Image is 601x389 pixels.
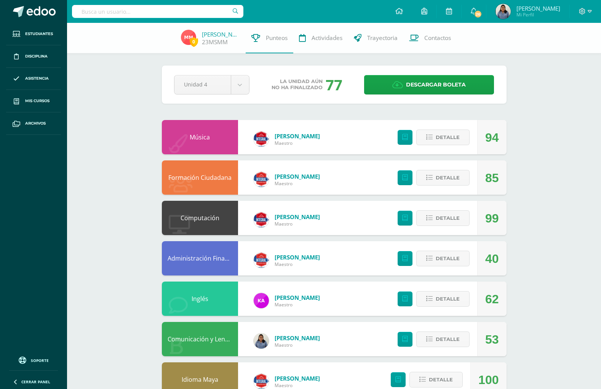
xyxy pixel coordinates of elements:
span: Maestro [275,342,320,348]
span: Detalle [436,171,460,185]
span: Detalle [436,292,460,306]
span: Maestro [275,140,320,146]
img: 893186ab5dfa14360d984056c6ca7761.png [181,30,196,45]
div: Música [162,120,238,154]
span: Mis cursos [25,98,50,104]
div: Comunicación y Lenguaje [162,322,238,356]
img: be8102e1d6aaef58604e2e488bb7b270.png [254,212,269,227]
div: 53 [485,322,499,357]
a: [PERSON_NAME] [275,253,320,261]
a: [PERSON_NAME] [275,375,320,382]
button: Detalle [416,251,470,266]
span: Cerrar panel [21,379,50,384]
a: [PERSON_NAME] [275,294,320,301]
span: Punteos [266,34,288,42]
img: 4b944cd152fa08f9135bb134d888d705.png [254,293,269,308]
a: Soporte [9,355,58,365]
span: Archivos [25,120,46,126]
span: 0 [190,37,198,46]
a: Trayectoria [348,23,403,53]
div: 77 [326,75,342,94]
button: Detalle [409,372,463,387]
a: Asistencia [6,68,61,90]
img: 1f08575b25789602157ab6fdc0f2fec4.png [254,253,269,268]
span: Maestro [275,261,320,267]
span: Contactos [424,34,451,42]
span: Detalle [436,251,460,266]
span: La unidad aún no ha finalizado [272,78,323,91]
div: Formación Ciudadana [162,160,238,195]
a: Actividades [293,23,348,53]
span: Estudiantes [25,31,53,37]
img: dac26b60a093e0c11462deafd29d7a2b.png [254,131,269,147]
a: [PERSON_NAME] [275,213,320,221]
span: Maestro [275,180,320,187]
a: [PERSON_NAME] [275,334,320,342]
a: Archivos [6,112,61,135]
button: Detalle [416,331,470,347]
div: 94 [485,120,499,155]
span: Unidad 4 [184,75,221,93]
a: [PERSON_NAME] [275,132,320,140]
div: Inglés [162,282,238,316]
a: Mis cursos [6,90,61,112]
div: 99 [485,201,499,235]
span: Maestro [275,221,320,227]
span: Descargar boleta [406,75,466,94]
span: Detalle [436,211,460,225]
a: Punteos [246,23,293,53]
a: [PERSON_NAME] [202,30,240,38]
a: 23MSMM [202,38,228,46]
span: Disciplina [25,53,48,59]
img: 1f08575b25789602157ab6fdc0f2fec4.png [254,374,269,389]
span: Mi Perfil [516,11,560,18]
span: Detalle [436,130,460,144]
span: Maestro [275,301,320,308]
img: c29edd5519ed165661ad7af758d39eaf.png [496,4,511,19]
a: Unidad 4 [174,75,249,94]
button: Detalle [416,210,470,226]
span: Maestro [275,382,320,389]
button: Detalle [416,130,470,145]
div: 62 [485,282,499,316]
span: Detalle [436,332,460,346]
input: Busca un usuario... [72,5,243,18]
div: 40 [485,242,499,276]
span: Trayectoria [367,34,398,42]
span: Asistencia [25,75,49,82]
span: [PERSON_NAME] [516,5,560,12]
img: 1f08575b25789602157ab6fdc0f2fec4.png [254,172,269,187]
a: [PERSON_NAME] [275,173,320,180]
div: Administración Financiera [162,241,238,275]
button: Detalle [416,291,470,307]
button: Detalle [416,170,470,186]
img: 7c65b46f2cb32956267babee8f0213dd.png [254,333,269,349]
span: Soporte [31,358,49,363]
div: Computación [162,201,238,235]
a: Contactos [403,23,457,53]
a: Disciplina [6,45,61,68]
a: Descargar boleta [364,75,494,94]
span: Detalle [429,373,453,387]
span: 26 [474,10,482,18]
span: Actividades [312,34,342,42]
div: 85 [485,161,499,195]
a: Estudiantes [6,23,61,45]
